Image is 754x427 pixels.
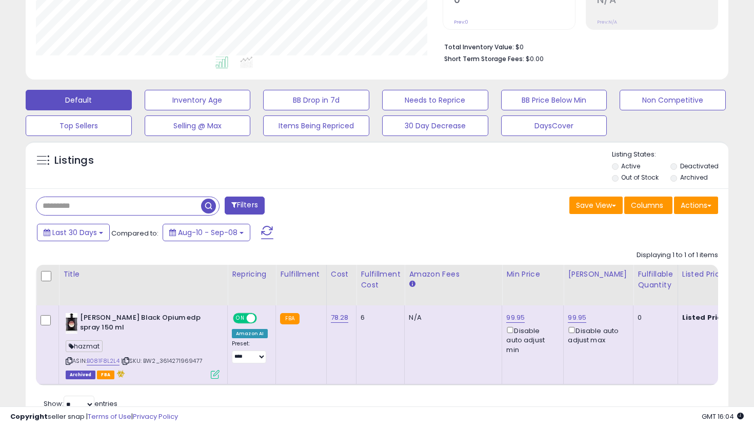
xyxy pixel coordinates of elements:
[382,115,488,136] button: 30 Day Decrease
[501,90,607,110] button: BB Price Below Min
[80,313,205,335] b: [PERSON_NAME] Black Opium edp spray 150 ml
[44,399,117,409] span: Show: entries
[409,269,498,280] div: Amazon Fees
[63,269,223,280] div: Title
[26,115,132,136] button: Top Sellers
[66,340,103,352] span: hazmat
[680,162,719,170] label: Deactivated
[454,19,468,25] small: Prev: 0
[506,269,559,280] div: Min Price
[637,250,718,260] div: Displaying 1 to 1 of 1 items
[444,40,710,52] li: $0
[674,197,718,214] button: Actions
[631,200,663,210] span: Columns
[568,325,625,345] div: Disable auto adjust max
[10,412,48,421] strong: Copyright
[444,54,524,63] b: Short Term Storage Fees:
[361,313,396,322] div: 6
[624,197,672,214] button: Columns
[54,153,94,168] h5: Listings
[37,224,110,241] button: Last 30 Days
[382,90,488,110] button: Needs to Reprice
[501,115,607,136] button: DaysCover
[621,162,640,170] label: Active
[331,269,352,280] div: Cost
[361,269,400,290] div: Fulfillment Cost
[569,197,623,214] button: Save View
[133,412,178,421] a: Privacy Policy
[331,313,349,323] a: 78.28
[10,412,178,422] div: seller snap | |
[114,370,125,377] i: hazardous material
[638,269,673,290] div: Fulfillable Quantity
[145,115,251,136] button: Selling @ Max
[620,90,726,110] button: Non Competitive
[702,412,744,421] span: 2025-10-9 16:04 GMT
[111,228,158,238] span: Compared to:
[232,269,271,280] div: Repricing
[255,314,272,323] span: OFF
[66,313,220,378] div: ASIN:
[506,313,525,323] a: 99.95
[409,313,494,322] div: N/A
[163,224,250,241] button: Aug-10 - Sep-08
[263,115,369,136] button: Items Being Repriced
[526,54,544,64] span: $0.00
[638,313,669,322] div: 0
[612,150,729,160] p: Listing States:
[444,43,514,51] b: Total Inventory Value:
[280,269,322,280] div: Fulfillment
[680,173,708,182] label: Archived
[409,280,415,289] small: Amazon Fees.
[621,173,659,182] label: Out of Stock
[506,325,555,355] div: Disable auto adjust min
[66,371,95,379] span: Listings that have been deleted from Seller Central
[568,269,629,280] div: [PERSON_NAME]
[225,197,265,215] button: Filters
[87,357,120,365] a: B081F8L2L4
[232,340,268,363] div: Preset:
[97,371,114,379] span: FBA
[568,313,586,323] a: 99.95
[263,90,369,110] button: BB Drop in 7d
[121,357,203,365] span: | SKU: BW2_3614271969477
[178,227,237,238] span: Aug-10 - Sep-08
[280,313,299,324] small: FBA
[234,314,247,323] span: ON
[145,90,251,110] button: Inventory Age
[52,227,97,238] span: Last 30 Days
[66,313,77,334] img: 41Ft2MwaAtL._SL40_.jpg
[597,19,617,25] small: Prev: N/A
[682,313,729,322] b: Listed Price:
[232,329,268,338] div: Amazon AI
[26,90,132,110] button: Default
[88,412,131,421] a: Terms of Use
